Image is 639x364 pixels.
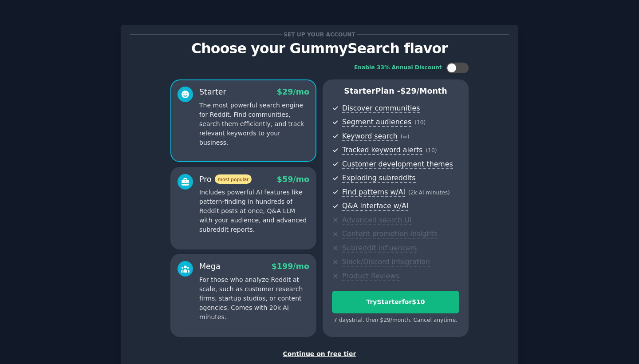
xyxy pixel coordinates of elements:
span: Q&A interface w/AI [342,202,408,211]
div: 7 days trial, then $ 29 /month . Cancel anytime. [332,317,459,324]
div: Starter [199,87,226,98]
span: Customer development themes [342,160,453,169]
p: Starter Plan - [332,86,459,97]
span: $ 199 /mo [272,262,309,271]
span: Content promotion insights [342,229,438,239]
span: Discover communities [342,104,420,113]
span: ( ∞ ) [401,134,410,140]
p: Includes powerful AI features like pattern-finding in hundreds of Reddit posts at once, Q&A LLM w... [199,188,309,234]
button: TryStarterfor$10 [332,291,459,313]
div: Continue on free tier [130,349,509,359]
div: Pro [199,174,252,185]
div: Enable 33% Annual Discount [354,64,442,72]
span: ( 10 ) [426,147,437,154]
p: The most powerful search engine for Reddit. Find communities, search them efficiently, and track ... [199,101,309,147]
span: Subreddit influencers [342,244,417,253]
span: $ 29 /month [400,87,447,95]
span: Set up your account [282,30,357,39]
p: For those who analyze Reddit at scale, such as customer research firms, startup studios, or conte... [199,275,309,322]
span: $ 59 /mo [277,175,309,184]
span: ( 10 ) [414,119,426,126]
span: Find patterns w/AI [342,188,405,197]
span: Advanced search UI [342,216,411,225]
span: Product Reviews [342,272,399,281]
span: Keyword search [342,132,398,141]
span: Segment audiences [342,118,411,127]
span: Tracked keyword alerts [342,146,422,155]
div: Try Starter for $10 [332,297,459,307]
span: $ 29 /mo [277,87,309,96]
div: Mega [199,261,221,272]
span: Slack/Discord integration [342,257,430,267]
span: most popular [215,174,252,184]
span: ( 2k AI minutes ) [408,190,450,196]
p: Choose your GummySearch flavor [130,41,509,56]
span: Exploding subreddits [342,174,415,183]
